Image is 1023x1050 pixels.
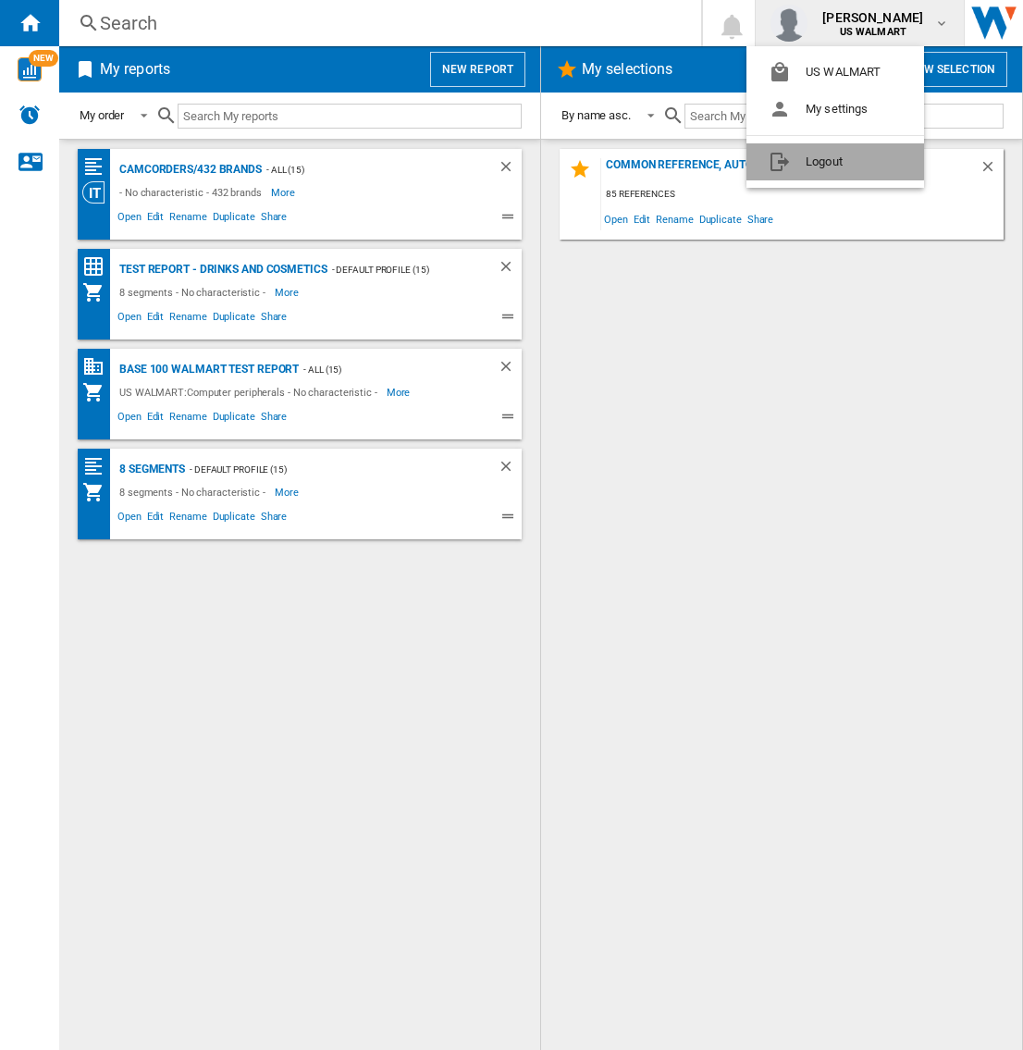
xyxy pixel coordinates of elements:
button: US WALMART [746,54,924,91]
button: Logout [746,143,924,180]
button: My settings [746,91,924,128]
